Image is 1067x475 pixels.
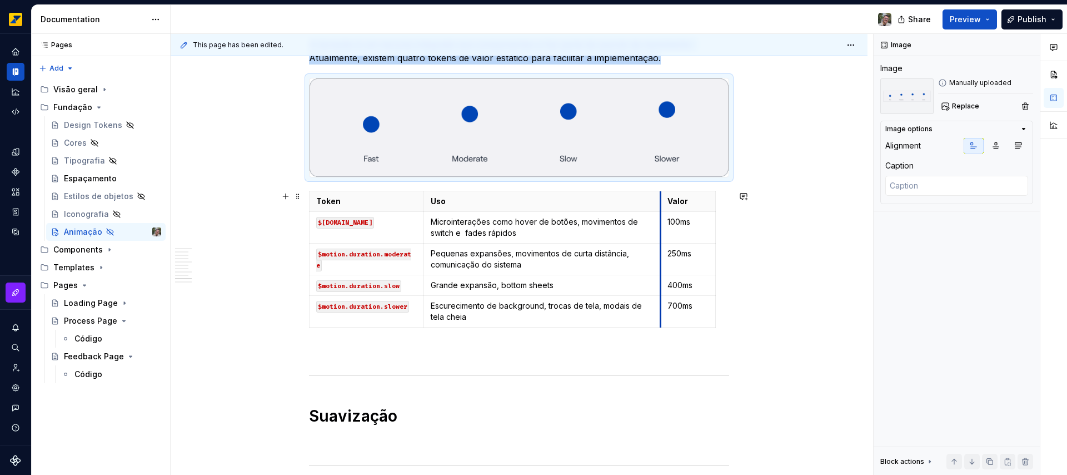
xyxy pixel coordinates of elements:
[7,83,24,101] a: Analytics
[46,187,166,205] a: Estilos de objetos
[64,209,109,220] div: Iconografia
[53,280,78,291] div: Pages
[53,84,98,95] div: Visão geral
[64,226,102,237] div: Animação
[885,160,914,171] div: Caption
[7,399,24,417] button: Contact support
[7,163,24,181] a: Components
[938,78,1033,87] div: Manually uploaded
[57,330,166,348] a: Código
[892,9,938,29] button: Share
[53,244,103,255] div: Components
[41,14,146,25] div: Documentation
[667,300,709,311] p: 700ms
[316,249,411,271] code: $motion.duration.moderate
[46,116,166,134] a: Design Tokens
[431,280,654,291] p: Grande expansão, bottom sheets
[193,41,283,50] span: This page has been edited.
[46,294,166,312] a: Loading Page
[316,196,417,207] p: Token
[64,191,133,202] div: Estilos de objetos
[64,351,124,362] div: Feedback Page
[36,81,166,383] div: Page tree
[7,339,24,357] div: Search ⌘K
[316,280,401,292] code: $motion.duration.slow
[667,196,709,207] p: Valor
[431,196,654,207] p: Uso
[36,61,77,76] button: Add
[64,315,117,326] div: Process Page
[1001,9,1063,29] button: Publish
[7,203,24,221] a: Storybook stories
[7,379,24,397] a: Settings
[880,454,934,469] div: Block actions
[46,134,166,152] a: Cores
[36,98,166,116] div: Fundação
[7,43,24,61] a: Home
[880,63,903,74] div: Image
[152,227,161,236] img: Tiago
[36,259,166,276] div: Templates
[309,406,729,426] h1: Suavização
[885,140,921,151] div: Alignment
[7,319,24,337] button: Notifications
[938,98,984,114] button: Replace
[885,125,933,133] div: Image options
[64,155,105,166] div: Tipografia
[46,312,166,330] a: Process Page
[53,102,92,113] div: Fundação
[64,120,122,131] div: Design Tokens
[49,64,63,73] span: Add
[46,152,166,170] a: Tipografia
[64,298,118,309] div: Loading Page
[950,14,981,25] span: Preview
[46,205,166,223] a: Iconografia
[74,369,102,380] div: Código
[46,348,166,365] a: Feedback Page
[57,365,166,383] a: Código
[53,262,94,273] div: Templates
[431,248,654,270] p: Pequenas expansões, movimentos de curta distância, comunicação do sistema
[64,173,117,184] div: Espaçamento
[7,183,24,201] a: Assets
[885,125,1028,133] button: Image options
[316,301,409,313] code: $motion.duration.slower
[36,81,166,98] div: Visão geral
[943,9,997,29] button: Preview
[880,457,924,466] div: Block actions
[10,455,21,466] svg: Supernova Logo
[1018,14,1046,25] span: Publish
[667,248,709,259] p: 250ms
[908,14,931,25] span: Share
[36,241,166,259] div: Components
[7,223,24,241] a: Data sources
[880,78,934,114] img: 9f73778f-46c3-4f41-88ab-2fdba726cf0c.gif
[952,102,979,111] span: Replace
[7,103,24,121] a: Code automation
[46,223,166,241] a: AnimaçãoTiago
[7,359,24,377] a: Invite team
[36,276,166,294] div: Pages
[431,300,654,323] p: Escurecimento de background, trocas de tela, modais de tela cheia
[9,13,22,26] img: e8093afa-4b23-4413-bf51-00cde92dbd3f.png
[64,137,87,149] div: Cores
[36,41,72,50] div: Pages
[7,63,24,81] a: Documentation
[7,143,24,161] a: Design tokens
[667,216,709,227] p: 100ms
[667,280,709,291] p: 400ms
[431,216,654,239] p: Microinterações como hover de botões, movimentos de switch e fades rápidos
